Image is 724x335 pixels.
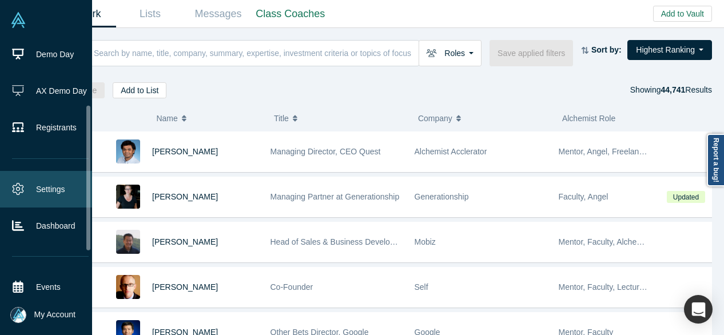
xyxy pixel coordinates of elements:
span: Managing Director, CEO Quest [270,147,381,156]
a: Class Coaches [252,1,329,27]
span: Managing Partner at Generationship [270,192,400,201]
span: Faculty, Angel [559,192,608,201]
span: Co-Founder [270,282,313,292]
span: Alchemist Role [562,114,615,123]
span: Alchemist Acclerator [415,147,487,156]
button: My Account [10,307,75,323]
img: Gnani Palanikumar's Profile Image [116,139,140,163]
button: Company [418,106,550,130]
a: Messages [184,1,252,27]
img: Robert Winder's Profile Image [116,275,140,299]
img: Michael Chang's Profile Image [116,230,140,254]
span: My Account [34,309,75,321]
span: Generationship [415,192,469,201]
a: [PERSON_NAME] [152,147,218,156]
span: Company [418,106,452,130]
button: Add to List [113,82,166,98]
span: Name [156,106,177,130]
a: [PERSON_NAME] [152,192,218,201]
img: Mia Scott's Account [10,307,26,323]
button: Name [156,106,262,130]
span: Mobiz [415,237,436,246]
div: Showing [630,82,712,98]
strong: 44,741 [661,85,685,94]
strong: Sort by: [591,45,622,54]
span: Results [661,85,712,94]
a: Lists [116,1,184,27]
button: Title [274,106,406,130]
button: Add to Vault [653,6,712,22]
a: [PERSON_NAME] [152,237,218,246]
a: [PERSON_NAME] [152,282,218,292]
img: Alchemist Vault Logo [10,12,26,28]
img: Rachel Chalmers's Profile Image [116,185,140,209]
button: Save applied filters [490,40,573,66]
span: Head of Sales & Business Development (interim) [270,237,444,246]
span: Self [415,282,428,292]
button: Roles [419,40,482,66]
a: Report a bug! [707,134,724,186]
span: Mentor, Faculty, Alchemist 25 [559,237,663,246]
span: Updated [667,191,705,203]
span: Title [274,106,289,130]
button: Highest Ranking [627,40,712,60]
input: Search by name, title, company, summary, expertise, investment criteria or topics of focus [93,39,419,66]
